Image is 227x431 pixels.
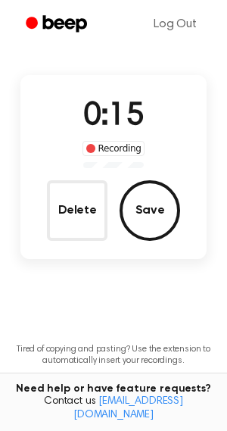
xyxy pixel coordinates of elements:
div: Recording [82,141,145,156]
a: [EMAIL_ADDRESS][DOMAIN_NAME] [73,396,183,420]
a: Beep [15,10,101,39]
button: Delete Audio Record [47,180,107,241]
button: Save Audio Record [120,180,180,241]
p: Tired of copying and pasting? Use the extension to automatically insert your recordings. [12,344,215,367]
a: Log Out [138,6,212,42]
span: 0:15 [83,101,144,133]
span: Contact us [9,395,218,422]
